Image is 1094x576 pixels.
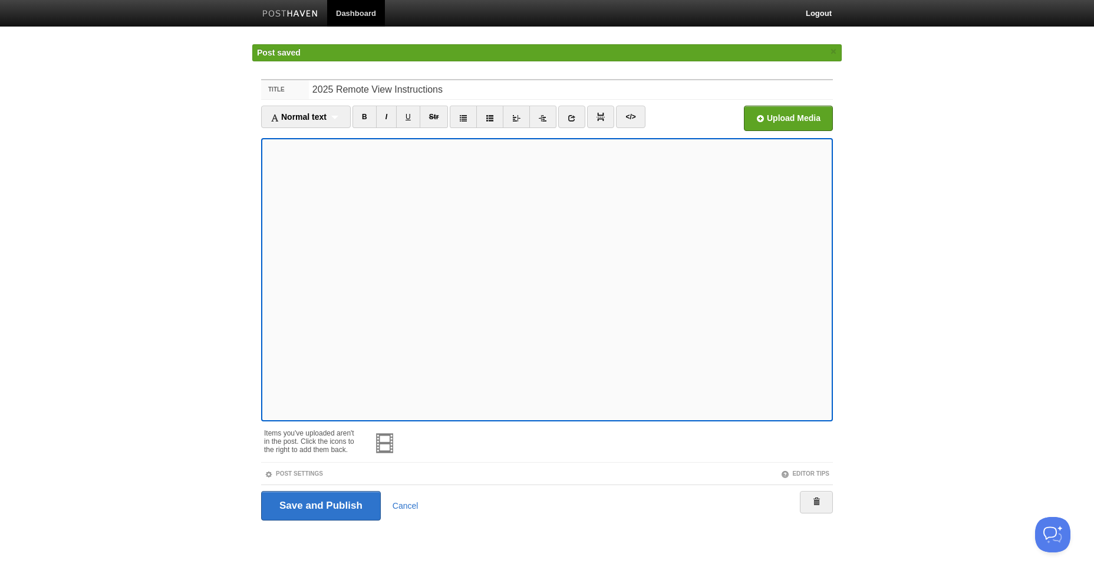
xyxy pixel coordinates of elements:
[257,48,301,57] span: Post saved
[781,470,829,477] a: Editor Tips
[271,112,327,122] span: Normal text
[352,106,377,128] a: B
[262,10,318,19] img: Posthaven-bar
[371,429,399,457] img: video.png
[616,106,645,128] a: </>
[393,501,419,510] a: Cancel
[261,80,309,99] label: Title
[1035,517,1070,552] iframe: Help Scout Beacon - Open
[265,470,323,477] a: Post Settings
[828,44,839,59] a: ×
[429,113,439,121] del: Str
[420,106,449,128] a: Str
[261,491,381,521] input: Save and Publish
[376,106,397,128] a: I
[264,423,359,454] div: Items you've uploaded aren't in the post. Click the icons to the right to add them back.
[396,106,420,128] a: U
[597,113,605,121] img: pagebreak-icon.png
